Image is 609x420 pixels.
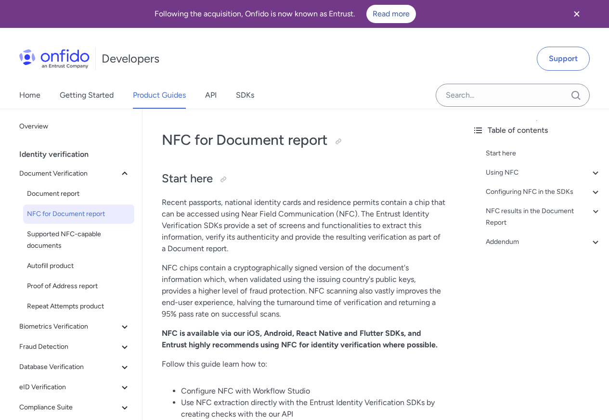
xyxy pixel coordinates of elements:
[23,277,134,296] a: Proof of Address report
[27,229,130,252] span: Supported NFC-capable documents
[23,256,134,276] a: Autofill product
[162,197,445,255] p: Recent passports, national identity cards and residence permits contain a chip that can be access...
[27,280,130,292] span: Proof of Address report
[162,171,445,187] h2: Start here
[19,168,119,179] span: Document Verification
[486,236,601,248] a: Addendum
[486,167,601,178] a: Using NFC
[12,5,559,23] div: Following the acquisition, Onfido is now known as Entrust.
[486,186,601,198] a: Configuring NFC in the SDKs
[15,164,134,183] button: Document Verification
[15,117,134,136] a: Overview
[27,260,130,272] span: Autofill product
[19,49,90,68] img: Onfido Logo
[19,361,119,373] span: Database Verification
[23,225,134,255] a: Supported NFC-capable documents
[60,82,114,109] a: Getting Started
[19,121,130,132] span: Overview
[23,297,134,316] a: Repeat Attempts product
[15,317,134,336] button: Biometrics Verification
[27,188,130,200] span: Document report
[162,130,445,150] h1: NFC for Document report
[19,341,119,353] span: Fraud Detection
[15,337,134,356] button: Fraud Detection
[19,402,119,413] span: Compliance Suite
[19,82,40,109] a: Home
[571,8,583,20] svg: Close banner
[19,382,119,393] span: eID Verification
[162,262,445,320] p: NFC chips contain a cryptographically signed version of the document's information which, when va...
[27,301,130,312] span: Repeat Attempts product
[181,385,445,397] li: Configure NFC with Workflow Studio
[181,397,445,420] li: Use NFC extraction directly with the Entrust Identity Verification SDKs by creating checks with t...
[15,398,134,417] button: Compliance Suite
[436,84,590,107] input: Onfido search input field
[559,2,595,26] button: Close banner
[472,125,601,136] div: Table of contents
[366,5,416,23] a: Read more
[23,204,134,224] a: NFC for Document report
[15,378,134,397] button: eID Verification
[486,148,601,159] a: Start here
[162,329,438,349] strong: NFC is available via our iOS, Android, React Native and Flutter SDKs, and Entrust highly recommen...
[23,184,134,204] a: Document report
[205,82,217,109] a: API
[486,205,601,229] a: NFC results in the Document Report
[102,51,159,66] h1: Developers
[133,82,186,109] a: Product Guides
[19,145,138,164] div: Identity verification
[162,358,445,370] p: Follow this guide learn how to:
[537,47,590,71] a: Support
[27,208,130,220] span: NFC for Document report
[19,321,119,332] span: Biometrics Verification
[236,82,254,109] a: SDKs
[15,357,134,377] button: Database Verification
